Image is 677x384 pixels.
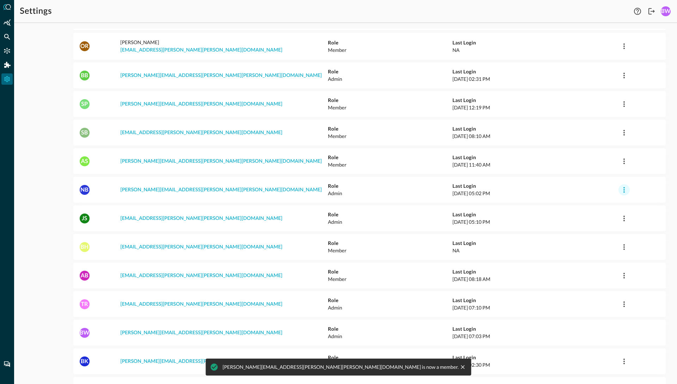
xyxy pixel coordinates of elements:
[2,59,13,71] div: Addons
[452,332,618,340] p: [DATE] 07:03 PM
[1,359,13,370] div: Chat
[328,39,452,46] h5: Role
[452,161,618,168] p: [DATE] 11:40 AM
[459,363,467,371] button: close message
[80,71,90,80] div: BB
[80,356,90,366] div: BK
[120,38,328,54] p: [PERSON_NAME]
[452,190,618,197] p: [DATE] 05:02 PM
[452,97,618,104] h5: Last Login
[328,240,452,247] h5: Role
[452,46,618,54] p: NA
[452,325,618,332] h5: Last Login
[120,102,282,107] a: [PERSON_NAME][EMAIL_ADDRESS][PERSON_NAME][DOMAIN_NAME]
[328,275,452,283] p: Member
[328,297,452,304] h5: Role
[328,154,452,161] h5: Role
[120,73,322,78] a: [PERSON_NAME][EMAIL_ADDRESS][PERSON_NAME][PERSON_NAME][DOMAIN_NAME]
[1,31,13,42] div: Federated Search
[80,271,90,281] div: AB
[328,218,452,226] p: Admin
[452,125,618,132] h5: Last Login
[328,46,452,54] p: Member
[328,75,452,83] p: Admin
[80,328,90,338] div: BW
[328,332,452,340] p: Admin
[328,182,452,190] h5: Role
[661,6,671,16] div: BW
[452,247,618,254] p: NA
[328,211,452,218] h5: Role
[328,161,452,168] p: Member
[632,6,643,17] button: Help
[80,156,90,166] div: AS
[452,297,618,304] h5: Last Login
[452,268,618,275] h5: Last Login
[120,216,282,221] a: [EMAIL_ADDRESS][PERSON_NAME][PERSON_NAME][DOMAIN_NAME]
[452,211,618,218] h5: Last Login
[120,359,322,364] a: [PERSON_NAME][EMAIL_ADDRESS][PERSON_NAME][PERSON_NAME][DOMAIN_NAME]
[120,302,282,307] a: [EMAIL_ADDRESS][PERSON_NAME][PERSON_NAME][DOMAIN_NAME]
[452,154,618,161] h5: Last Login
[328,247,452,254] p: Member
[80,299,90,309] div: TR
[20,6,52,17] h1: Settings
[328,104,452,111] p: Member
[80,128,90,138] div: SB
[1,17,13,28] div: Summary Insights
[80,99,90,109] div: SP
[452,68,618,75] h5: Last Login
[120,48,282,53] a: [EMAIL_ADDRESS][PERSON_NAME][PERSON_NAME][DOMAIN_NAME]
[120,159,322,164] a: [PERSON_NAME][EMAIL_ADDRESS][PERSON_NAME][PERSON_NAME][DOMAIN_NAME]
[1,73,13,85] div: Settings
[452,218,618,226] p: [DATE] 05:10 PM
[452,361,618,368] p: [DATE] 02:30 PM
[452,354,618,361] h5: Last Login
[1,45,13,56] div: Connectors
[120,187,322,192] a: [PERSON_NAME][EMAIL_ADDRESS][PERSON_NAME][PERSON_NAME][DOMAIN_NAME]
[80,41,90,51] div: OR
[328,354,452,361] h5: Role
[328,325,452,332] h5: Role
[452,132,618,140] p: [DATE] 08:10 AM
[328,125,452,132] h5: Role
[452,39,618,46] h5: Last Login
[452,75,618,83] p: [DATE] 02:31 PM
[328,268,452,275] h5: Role
[120,330,282,335] a: [PERSON_NAME][EMAIL_ADDRESS][PERSON_NAME][DOMAIN_NAME]
[452,104,618,111] p: [DATE] 12:19 PM
[80,214,90,223] div: JS
[222,364,458,371] div: [PERSON_NAME][EMAIL_ADDRESS][PERSON_NAME][PERSON_NAME][DOMAIN_NAME] is now a member.
[452,304,618,311] p: [DATE] 07:10 PM
[452,182,618,190] h5: Last Login
[328,190,452,197] p: Admin
[452,240,618,247] h5: Last Login
[120,245,282,250] a: [EMAIL_ADDRESS][PERSON_NAME][PERSON_NAME][DOMAIN_NAME]
[120,273,282,278] a: [EMAIL_ADDRESS][PERSON_NAME][PERSON_NAME][DOMAIN_NAME]
[80,185,90,195] div: NB
[328,97,452,104] h5: Role
[328,132,452,140] p: Member
[328,68,452,75] h5: Role
[452,275,618,283] p: [DATE] 08:18 AM
[80,242,90,252] div: BH
[646,6,657,17] button: Logout
[120,130,282,135] a: [EMAIL_ADDRESS][PERSON_NAME][PERSON_NAME][DOMAIN_NAME]
[328,304,452,311] p: Admin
